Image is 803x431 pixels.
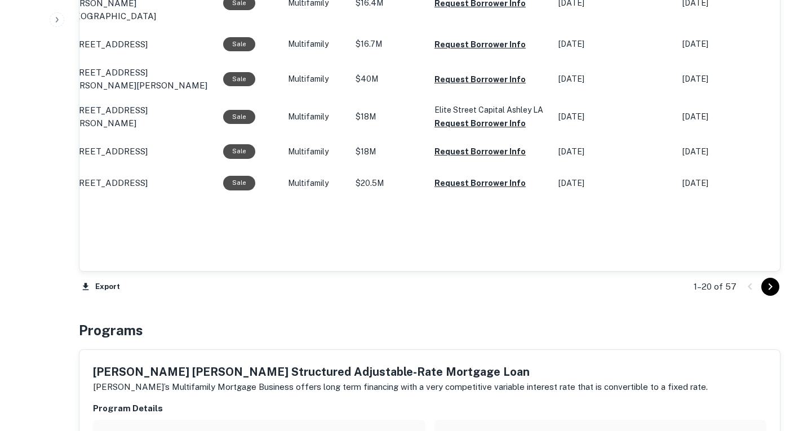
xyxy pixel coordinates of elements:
p: [DATE] [558,38,671,50]
p: [DATE] [558,177,671,189]
button: Export [79,278,123,295]
p: Multifamily [288,38,344,50]
div: Sale [223,72,255,86]
h6: Program Details [93,402,766,415]
p: $18M [356,111,423,123]
a: [STREET_ADDRESS][PERSON_NAME] [65,104,212,130]
p: Multifamily [288,73,344,85]
p: [STREET_ADDRESS] [65,176,148,190]
p: 1–20 of 57 [694,280,737,294]
div: Sale [223,37,255,51]
p: [DATE] [682,177,784,189]
p: $20.5M [356,177,423,189]
p: [DATE] [682,38,784,50]
h5: [PERSON_NAME] [PERSON_NAME] Structured Adjustable-Rate Mortgage Loan [93,363,708,380]
button: Request Borrower Info [434,38,526,51]
p: $18M [356,146,423,158]
p: [DATE] [558,111,671,123]
p: [DATE] [682,111,784,123]
a: [STREET_ADDRESS] [65,145,212,158]
button: Request Borrower Info [434,117,526,130]
p: Elite Street Capital Ashley LA [434,104,547,116]
div: Sale [223,176,255,190]
a: [STREET_ADDRESS][PERSON_NAME][PERSON_NAME] [65,66,212,92]
p: $16.7M [356,38,423,50]
p: [DATE] [682,73,784,85]
p: [DATE] [558,73,671,85]
button: Go to next page [761,278,779,296]
iframe: Chat Widget [747,341,803,395]
a: [STREET_ADDRESS] [65,38,212,51]
button: Request Borrower Info [434,73,526,86]
button: Request Borrower Info [434,145,526,158]
div: Sale [223,110,255,124]
h4: Programs [79,320,143,340]
p: [DATE] [558,146,671,158]
div: Sale [223,144,255,158]
p: [STREET_ADDRESS] [65,145,148,158]
p: Multifamily [288,146,344,158]
p: $40M [356,73,423,85]
p: Multifamily [288,177,344,189]
button: Request Borrower Info [434,176,526,190]
p: [DATE] [682,146,784,158]
a: [STREET_ADDRESS] [65,176,212,190]
p: Multifamily [288,111,344,123]
p: [STREET_ADDRESS] [65,38,148,51]
p: [PERSON_NAME]’s Multifamily Mortgage Business offers long term financing with a very competitive ... [93,380,708,394]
